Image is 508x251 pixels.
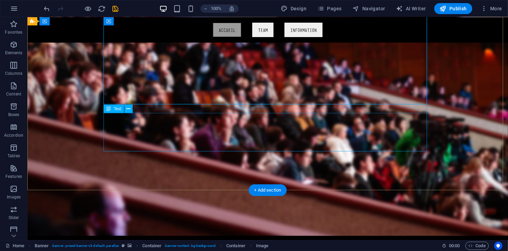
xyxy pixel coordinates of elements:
[4,133,23,138] p: Accordion
[5,174,22,179] p: Features
[7,194,21,200] p: Images
[465,242,489,250] button: Code
[5,71,22,76] p: Columns
[51,242,119,250] span: . banner .preset-banner-v3-default .parallax
[111,4,120,13] button: save
[5,242,24,250] a: Click to cancel selection. Double-click to open Pages
[5,50,23,56] p: Elements
[353,5,385,12] span: Navigator
[8,153,20,159] p: Tables
[43,5,51,13] i: Undo: Change text (Ctrl+Z)
[6,91,21,97] p: Content
[454,243,455,248] span: :
[114,107,121,111] span: Text
[122,244,125,248] i: This element is a customizable preset
[128,244,132,248] i: This element contains a background
[164,242,216,250] span: . banner-content .bg-background
[494,242,503,250] button: Usercentrics
[315,3,344,14] button: Pages
[9,215,19,220] p: Slider
[229,5,235,12] i: On resize automatically adjust zoom level to fit chosen device.
[112,5,120,13] i: Save (Ctrl+S)
[8,112,20,117] p: Boxes
[478,3,505,14] button: More
[5,30,22,35] p: Favorites
[449,242,460,250] span: 00 00
[281,5,307,12] span: Design
[394,3,429,14] button: AI Writer
[350,3,388,14] button: Navigator
[434,3,472,14] button: Publish
[201,4,225,13] button: 100%
[278,3,310,14] button: Design
[249,184,287,196] div: + Add section
[396,5,426,12] span: AI Writer
[317,5,341,12] span: Pages
[35,242,269,250] nav: breadcrumb
[43,4,51,13] button: undo
[98,5,106,13] i: Reload page
[440,5,467,12] span: Publish
[211,4,222,13] h6: 100%
[142,242,161,250] span: Click to select. Double-click to edit
[256,242,268,250] span: Click to select. Double-click to edit
[84,4,92,13] button: Click here to leave preview mode and continue editing
[469,242,486,250] span: Code
[98,4,106,13] button: reload
[35,242,49,250] span: Click to select. Double-click to edit
[442,242,460,250] h6: Session time
[226,242,245,250] span: Click to select. Double-click to edit
[481,5,502,12] span: More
